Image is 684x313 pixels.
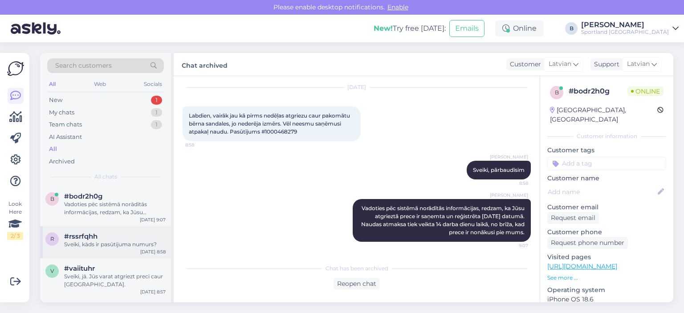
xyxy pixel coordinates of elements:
[495,20,544,37] div: Online
[374,24,393,33] b: New!
[361,205,526,236] span: Vadoties pēc sistēmā norādītās informācijas, redzam, ka Jūsu atgrieztā prece ir saņemta un reģist...
[490,192,528,199] span: [PERSON_NAME]
[50,195,54,202] span: b
[490,154,528,160] span: [PERSON_NAME]
[64,264,95,272] span: #vaiituhr
[7,232,23,240] div: 2 / 3
[495,242,528,249] span: 9:07
[547,252,666,262] p: Visited pages
[64,200,166,216] div: Vadoties pēc sistēmā norādītās informācijas, redzam, ka Jūsu atgrieztā prece ir saņemta un reģist...
[581,28,669,36] div: Sportland [GEOGRAPHIC_DATA]
[547,132,666,140] div: Customer information
[449,20,484,37] button: Emails
[547,237,628,249] div: Request phone number
[547,285,666,295] p: Operating system
[326,264,388,272] span: Chat has been archived
[569,86,627,97] div: # bodr2h0g
[627,59,650,69] span: Latvian
[473,167,525,173] span: Sveiki, pārbaudīsim
[49,96,62,105] div: New
[151,96,162,105] div: 1
[182,58,228,70] label: Chat archived
[547,262,617,270] a: [URL][DOMAIN_NAME]
[140,289,166,295] div: [DATE] 8:57
[547,203,666,212] p: Customer email
[547,174,666,183] p: Customer name
[47,78,57,90] div: All
[64,232,98,240] span: #rssrfqhh
[334,278,380,290] div: Reopen chat
[550,106,657,124] div: [GEOGRAPHIC_DATA], [GEOGRAPHIC_DATA]
[49,120,82,129] div: Team chats
[49,157,75,166] div: Archived
[547,295,666,304] p: iPhone OS 18.6
[92,78,108,90] div: Web
[64,240,166,248] div: Sveiki, kāds ir pasūtījuma numurs?
[55,61,112,70] span: Search customers
[374,23,446,34] div: Try free [DATE]:
[64,272,166,289] div: Sveiki, jā. Jūs varat atgriezt preci caur [GEOGRAPHIC_DATA].
[49,108,74,117] div: My chats
[189,112,351,135] span: Labdien, vairāk jau kā pirms nedēļas atgriezu caur pakomātu bērna sandales, jo nederēja izmērs. V...
[7,200,23,240] div: Look Here
[64,192,102,200] span: #bodr2h0g
[581,21,669,28] div: [PERSON_NAME]
[506,60,541,69] div: Customer
[627,86,664,96] span: Online
[590,60,619,69] div: Support
[565,22,578,35] div: B
[495,180,528,187] span: 8:58
[50,236,54,242] span: r
[151,120,162,129] div: 1
[385,3,411,11] span: Enable
[7,60,24,77] img: Askly Logo
[183,83,531,91] div: [DATE]
[140,216,166,223] div: [DATE] 9:07
[547,228,666,237] p: Customer phone
[547,274,666,282] p: See more ...
[142,78,164,90] div: Socials
[94,173,117,181] span: All chats
[547,212,599,224] div: Request email
[50,268,54,274] span: v
[151,108,162,117] div: 1
[547,157,666,170] input: Add a tag
[185,142,219,148] span: 8:58
[547,146,666,155] p: Customer tags
[49,133,82,142] div: AI Assistant
[549,59,571,69] span: Latvian
[555,89,559,96] span: b
[140,248,166,255] div: [DATE] 8:58
[548,187,656,197] input: Add name
[581,21,679,36] a: [PERSON_NAME]Sportland [GEOGRAPHIC_DATA]
[49,145,57,154] div: All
